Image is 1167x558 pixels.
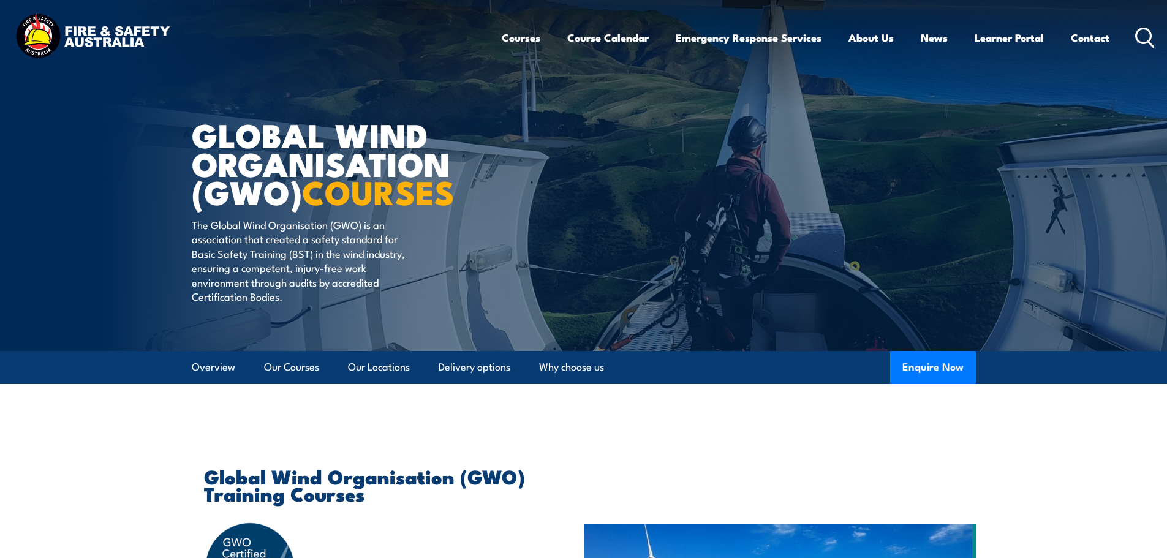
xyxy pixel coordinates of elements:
a: Emergency Response Services [676,21,821,54]
a: Course Calendar [567,21,649,54]
a: About Us [848,21,894,54]
strong: COURSES [302,165,455,216]
button: Enquire Now [890,351,976,384]
h1: Global Wind Organisation (GWO) [192,120,494,206]
h2: Global Wind Organisation (GWO) Training Courses [204,467,527,502]
a: Delivery options [439,351,510,383]
a: News [921,21,948,54]
a: Learner Portal [975,21,1044,54]
a: Our Locations [348,351,410,383]
p: The Global Wind Organisation (GWO) is an association that created a safety standard for Basic Saf... [192,217,415,303]
a: Contact [1071,21,1109,54]
a: Overview [192,351,235,383]
a: Courses [502,21,540,54]
a: Our Courses [264,351,319,383]
a: Why choose us [539,351,604,383]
